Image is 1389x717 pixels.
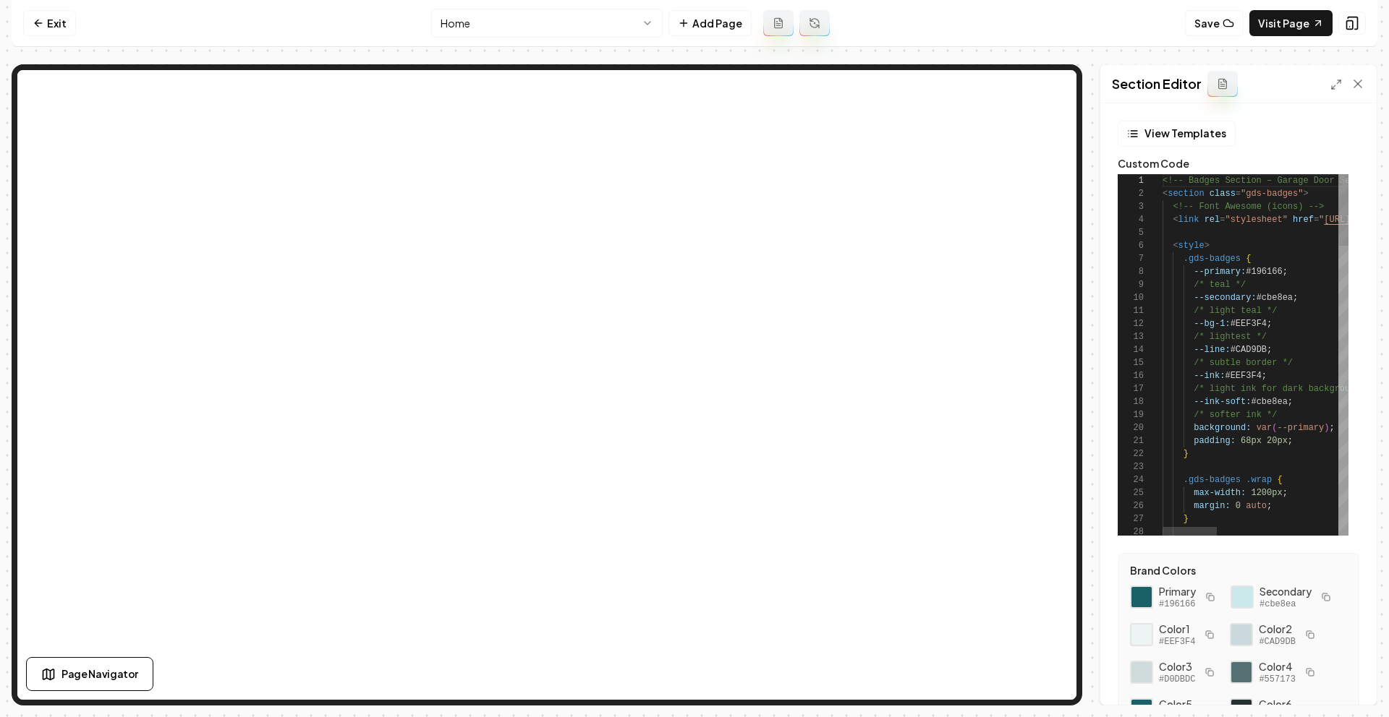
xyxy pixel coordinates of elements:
[1260,598,1312,610] span: #cbe8ea
[1267,436,1288,446] span: 20px
[1173,241,1178,251] span: <
[61,666,138,682] span: Page Navigator
[1118,512,1144,525] div: 27
[1194,306,1277,316] span: /* light teal */
[1194,501,1230,511] span: margin:
[1293,215,1314,225] span: href
[1230,661,1253,684] div: Click to copy #557173
[1159,674,1195,685] span: #D0DBDC
[1194,371,1225,381] span: --ink:
[1194,423,1251,433] span: background:
[763,10,794,36] button: Add admin page prompt
[1231,319,1267,329] span: #EEF3F4
[26,657,153,691] button: Page Navigator
[1324,423,1329,433] span: )
[1130,565,1347,575] label: Brand Colors
[1184,254,1241,264] span: .gds-badges
[1185,10,1244,36] button: Save
[1257,423,1273,433] span: var
[1118,213,1144,226] div: 4
[668,10,752,36] button: Add Page
[1205,215,1220,225] span: rel
[1118,174,1144,187] div: 1
[1194,332,1267,342] span: /* lightest */
[1159,622,1195,636] span: Color 1
[1118,395,1144,408] div: 18
[1194,358,1293,368] span: /* subtle border */
[1118,304,1144,317] div: 11
[1236,501,1241,511] span: 0
[1184,449,1189,459] span: }
[1231,345,1267,355] span: #CAD9DB
[1246,475,1272,485] span: .wrap
[1194,397,1251,407] span: --ink-soft:
[1194,436,1236,446] span: padding:
[1231,585,1254,609] div: Click to copy secondary color
[1283,488,1288,498] span: ;
[1194,293,1256,303] span: --secondary:
[1159,584,1196,598] span: Primary
[1118,252,1144,265] div: 7
[1178,241,1205,251] span: style
[1118,239,1144,252] div: 6
[1194,267,1246,277] span: --primary:
[1249,10,1333,36] a: Visit Page
[1130,623,1153,646] div: Click to copy #EEF3F4
[1163,189,1168,199] span: <
[1267,345,1272,355] span: ;
[1168,189,1204,199] span: section
[1260,584,1312,598] span: Secondary
[1225,215,1287,225] span: "stylesheet"
[1184,475,1241,485] span: .gds-badges
[1184,514,1189,524] span: }
[1118,486,1144,499] div: 25
[1159,636,1195,648] span: #EEF3F4
[1259,659,1295,674] span: Color 4
[1293,293,1298,303] span: ;
[1118,330,1144,343] div: 13
[1241,189,1303,199] span: "gds-badges"
[1194,319,1230,329] span: --bg-1:
[1173,215,1178,225] span: <
[1246,501,1267,511] span: auto
[1288,436,1293,446] span: ;
[1118,265,1144,278] div: 8
[1230,623,1253,646] div: Click to copy #CAD9DB
[1130,661,1153,684] div: Click to copy #D0DBDC
[1259,636,1295,648] span: #CAD9DB
[1236,189,1241,199] span: =
[1118,356,1144,369] div: 15
[1262,371,1267,381] span: ;
[1194,345,1230,355] span: --line:
[1259,697,1295,711] span: Color 6
[1118,226,1144,239] div: 5
[1319,215,1324,225] span: "
[1118,158,1359,168] label: Custom Code
[1194,410,1277,420] span: /* softer ink */
[1225,371,1261,381] span: #EEF3F4
[1118,408,1144,421] div: 19
[1118,121,1236,147] button: View Templates
[1210,189,1236,199] span: class
[1118,291,1144,304] div: 10
[1118,343,1144,356] div: 14
[1194,488,1246,498] span: max-width:
[1205,241,1210,251] span: >
[1118,382,1144,395] div: 17
[1118,499,1144,512] div: 26
[1118,421,1144,434] div: 20
[1257,293,1293,303] span: #cbe8ea
[1118,434,1144,447] div: 21
[1288,397,1293,407] span: ;
[1130,585,1153,609] div: Click to copy primary color
[1118,278,1144,291] div: 9
[1259,622,1295,636] span: Color 2
[1118,317,1144,330] div: 12
[1159,598,1196,610] span: #196166
[1246,254,1251,264] span: {
[1251,488,1282,498] span: 1200px
[1314,215,1319,225] span: =
[1112,74,1202,94] h2: Section Editor
[1329,423,1334,433] span: ;
[1220,215,1225,225] span: =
